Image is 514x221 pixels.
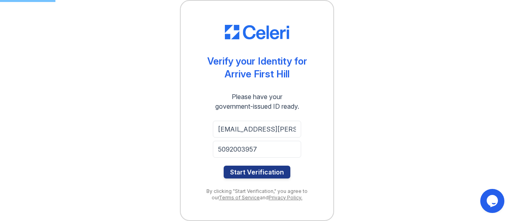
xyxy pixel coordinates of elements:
[224,166,290,178] button: Start Verification
[213,141,301,158] input: Phone
[207,55,307,81] div: Verify your Identity for Arrive First Hill
[480,189,506,213] iframe: chat widget
[201,92,314,111] div: Please have your government-issued ID ready.
[225,25,289,39] img: CE_Logo_Blue-a8612792a0a2168367f1c8372b55b34899dd931a85d93a1a3d3e32e68fde9ad4.png
[213,121,301,138] input: Email
[197,188,317,201] div: By clicking "Start Verification," you agree to our and
[269,195,302,201] a: Privacy Policy.
[219,195,260,201] a: Terms of Service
